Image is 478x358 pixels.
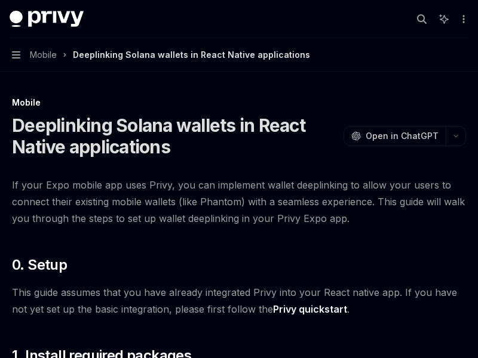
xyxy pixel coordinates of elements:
[10,11,84,27] img: dark logo
[12,255,67,274] span: 0. Setup
[12,284,466,317] span: This guide assumes that you have already integrated Privy into your React native app. If you have...
[366,130,439,142] span: Open in ChatGPT
[12,97,466,109] div: Mobile
[12,115,339,158] h1: Deeplinking Solana wallets in React Native applications
[12,177,466,227] span: If your Expo mobile app uses Privy, you can implement wallet deeplinking to allow your users to c...
[273,303,347,316] a: Privy quickstart
[456,11,468,27] button: More actions
[30,48,57,62] span: Mobile
[344,126,446,146] button: Open in ChatGPT
[73,48,310,62] div: Deeplinking Solana wallets in React Native applications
